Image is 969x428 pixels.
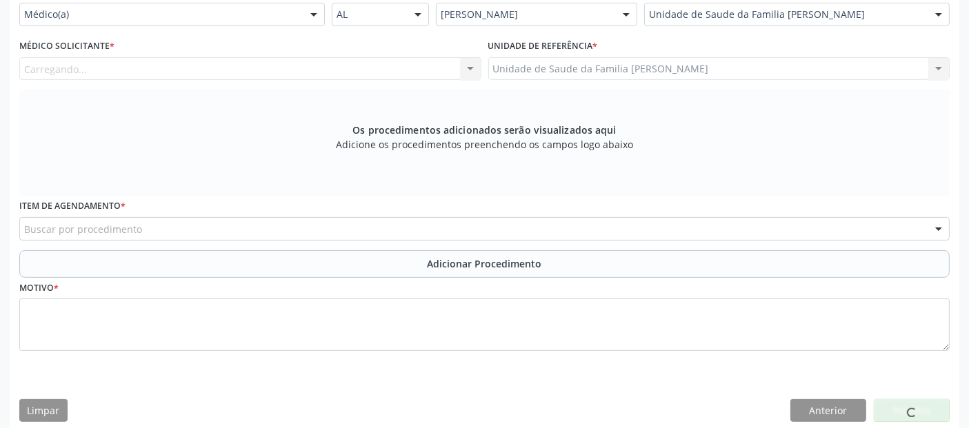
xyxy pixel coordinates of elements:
[19,196,126,217] label: Item de agendamento
[337,8,401,21] span: AL
[649,8,921,21] span: Unidade de Saude da Familia [PERSON_NAME]
[428,256,542,271] span: Adicionar Procedimento
[19,250,950,278] button: Adicionar Procedimento
[24,8,297,21] span: Médico(a)
[336,137,633,152] span: Adicione os procedimentos preenchendo os campos logo abaixo
[352,123,616,137] span: Os procedimentos adicionados serão visualizados aqui
[441,8,609,21] span: [PERSON_NAME]
[24,222,142,236] span: Buscar por procedimento
[790,399,866,422] button: Anterior
[19,36,114,57] label: Médico Solicitante
[488,36,598,57] label: Unidade de referência
[19,278,59,299] label: Motivo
